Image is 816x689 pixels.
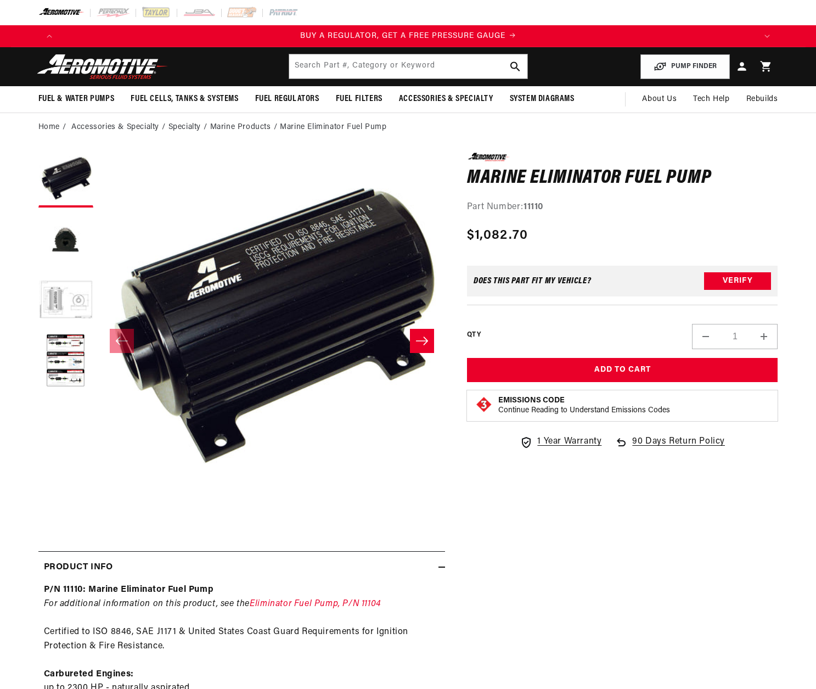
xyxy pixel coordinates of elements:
[168,121,210,133] li: Specialty
[280,121,386,133] li: Marine Eliminator Fuel Pump
[498,396,670,416] button: Emissions CodeContinue Reading to Understand Emissions Codes
[510,93,575,105] span: System Diagrams
[131,93,238,105] span: Fuel Cells, Tanks & Systems
[255,93,319,105] span: Fuel Regulators
[391,86,502,112] summary: Accessories & Specialty
[467,170,778,187] h1: Marine Eliminator Fuel Pump
[289,54,527,79] input: Search by Part Number, Category or Keyword
[632,435,725,460] span: 90 Days Return Policy
[704,272,771,290] button: Verify
[210,121,280,133] li: Marine Products
[328,86,391,112] summary: Fuel Filters
[642,95,677,103] span: About Us
[474,277,592,285] div: Does This part fit My vehicle?
[60,30,756,42] a: BUY A REGULATOR, GET A FREE PRESSURE GAUGE
[615,435,725,460] a: 90 Days Return Policy
[38,552,445,584] summary: Product Info
[38,153,445,529] media-gallery: Gallery Viewer
[640,54,730,79] button: PUMP FINDER
[410,329,434,353] button: Slide right
[498,396,565,405] strong: Emissions Code
[60,30,756,42] div: Announcement
[520,435,601,449] a: 1 Year Warranty
[336,93,382,105] span: Fuel Filters
[502,86,583,112] summary: System Diagrams
[475,396,493,413] img: Emissions code
[685,86,738,113] summary: Tech Help
[122,86,246,112] summary: Fuel Cells, Tanks & Systems
[250,600,381,608] a: Eliminator Fuel Pump, P/N 11104
[38,213,93,268] button: Load image 2 in gallery view
[44,561,113,575] h2: Product Info
[38,93,115,105] span: Fuel & Water Pumps
[30,86,123,112] summary: Fuel & Water Pumps
[38,334,93,389] button: Load image 4 in gallery view
[746,93,778,105] span: Rebuilds
[738,86,786,113] summary: Rebuilds
[34,54,171,80] img: Aeromotive
[38,273,93,328] button: Load image 3 in gallery view
[60,30,756,42] div: 1 of 4
[247,86,328,112] summary: Fuel Regulators
[399,93,493,105] span: Accessories & Specialty
[467,358,778,383] button: Add to Cart
[44,670,134,679] strong: Carbureted Engines:
[756,25,778,47] button: Translation missing: en.sections.announcements.next_announcement
[498,406,670,416] p: Continue Reading to Understand Emissions Codes
[634,86,685,113] a: About Us
[503,54,527,79] button: search button
[300,32,505,40] span: BUY A REGULATOR, GET A FREE PRESSURE GAUGE
[71,121,168,133] li: Accessories & Specialty
[44,585,214,594] strong: P/N 11110: Marine Eliminator Fuel Pump
[693,93,729,105] span: Tech Help
[38,153,93,208] button: Load image 1 in gallery view
[467,226,528,245] span: $1,082.70
[38,121,60,133] a: Home
[38,25,60,47] button: Translation missing: en.sections.announcements.previous_announcement
[11,25,806,47] slideshow-component: Translation missing: en.sections.announcements.announcement_bar
[524,203,543,211] strong: 11110
[44,600,381,608] em: For additional information on this product, see the
[537,435,601,449] span: 1 Year Warranty
[110,329,134,353] button: Slide left
[467,331,481,340] label: QTY
[38,121,778,133] nav: breadcrumbs
[467,200,778,215] div: Part Number:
